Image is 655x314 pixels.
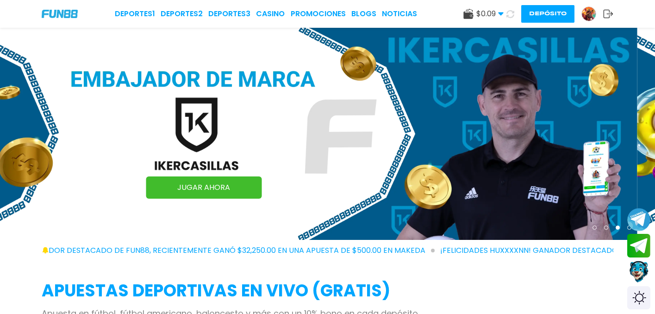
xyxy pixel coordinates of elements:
[161,8,203,19] a: Deportes2
[382,8,417,19] a: NOTICIAS
[42,278,613,303] h2: APUESTAS DEPORTIVAS EN VIVO (gratis)
[627,234,650,258] button: Join telegram
[627,286,650,309] div: Switch theme
[581,6,603,21] a: Avatar
[582,7,596,21] img: Avatar
[627,207,650,232] button: Join telegram channel
[351,8,376,19] a: BLOGS
[208,8,250,19] a: Deportes3
[521,5,574,23] button: Depósito
[256,8,285,19] a: CASINO
[146,176,262,199] a: JUGAR AHORA
[627,260,650,284] button: Contact customer service
[291,8,346,19] a: Promociones
[476,8,504,19] span: $ 0.09
[115,8,155,19] a: Deportes1
[42,10,78,18] img: Company Logo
